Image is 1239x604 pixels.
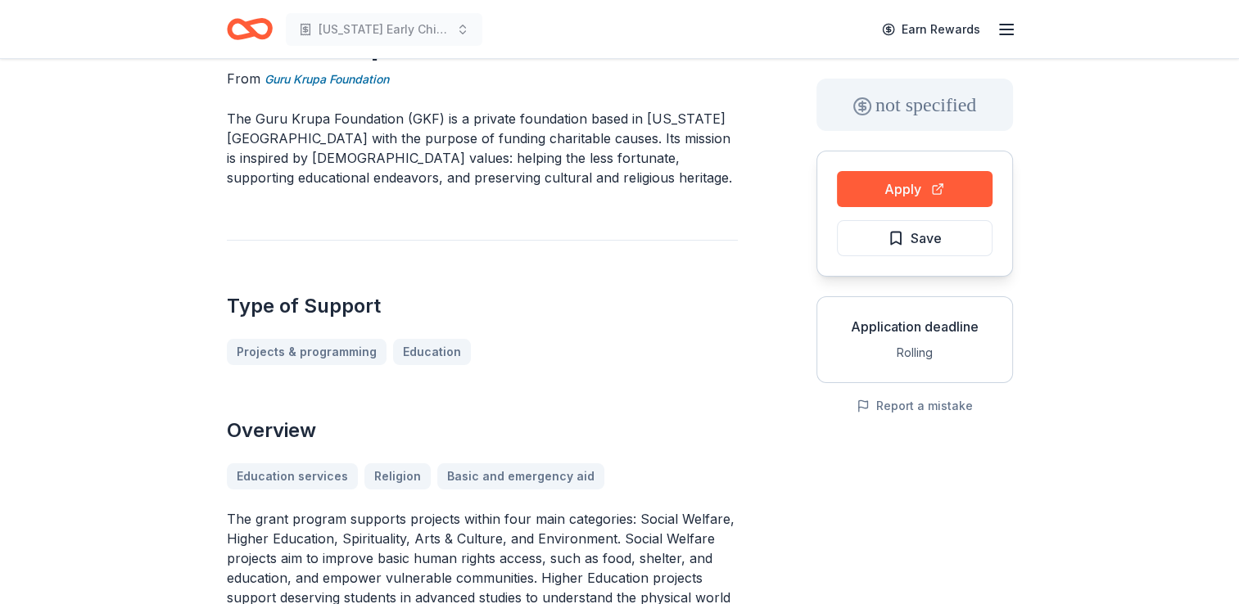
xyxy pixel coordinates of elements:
a: Projects & programming [227,339,387,365]
a: Home [227,10,273,48]
p: The Guru Krupa Foundation (GKF) is a private foundation based in [US_STATE][GEOGRAPHIC_DATA] with... [227,109,738,187]
a: Guru Krupa Foundation [265,70,389,89]
h2: Type of Support [227,293,738,319]
button: Save [837,220,993,256]
button: Apply [837,171,993,207]
div: Application deadline [830,317,999,336]
button: Report a mistake [857,396,973,416]
a: Earn Rewards [872,15,990,44]
h2: Overview [227,417,738,444]
div: not specified [816,79,1013,131]
button: [US_STATE] Early Childhood Education [286,13,482,46]
div: Rolling [830,343,999,363]
span: Save [911,228,942,249]
a: Education [393,339,471,365]
span: [US_STATE] Early Childhood Education [319,20,450,39]
div: From [227,69,738,89]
